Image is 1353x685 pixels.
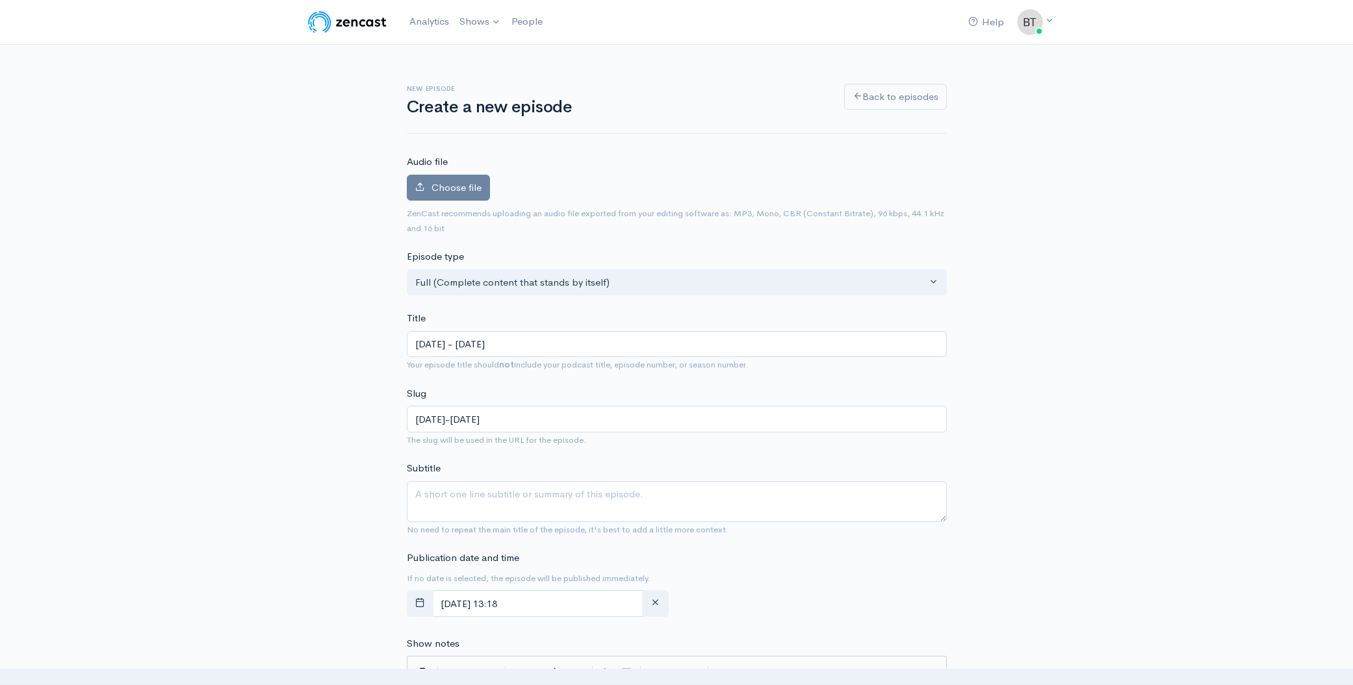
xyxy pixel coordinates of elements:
[592,666,593,681] i: |
[530,664,549,683] button: Generic List
[462,664,482,683] button: Italic
[407,85,829,92] h6: New episode
[407,208,944,234] small: ZenCast recommends uploading an audio file exported from your editing software as: MP3, Mono, CBR...
[499,359,514,370] strong: not
[407,406,947,432] input: title-of-episode
[443,664,462,683] button: Bold
[404,8,454,36] a: Analytics
[415,275,927,290] div: Full (Complete content that stands by itself)
[407,386,426,401] label: Slug
[407,524,728,535] small: No need to repeat the main title of the episode, it's best to add a little more context.
[617,664,636,683] button: Insert Image
[1017,9,1043,35] img: ...
[407,461,441,476] label: Subtitle
[844,84,947,110] a: Back to episodes
[569,664,588,683] button: Insert Horizontal Line
[437,666,439,681] i: |
[414,662,433,682] button: Insert Show Notes Template
[407,155,448,169] label: Audio file
[597,664,617,683] button: Create Link
[505,666,506,681] i: |
[645,664,665,683] button: Toggle Preview
[407,98,829,117] h1: Create a new episode
[407,249,464,264] label: Episode type
[407,551,519,566] label: Publication date and time
[407,359,749,370] small: Your episode title should include your podcast title, episode number, or season number.
[407,269,947,296] button: Full (Complete content that stands by itself)
[708,666,709,681] i: |
[642,590,669,617] button: clear
[432,181,482,193] span: Choose file
[510,664,530,683] button: Quote
[684,664,704,683] button: Toggle Fullscreen
[506,8,548,36] a: People
[482,664,501,683] button: Heading
[407,573,651,584] small: If no date is selected, the episode will be published immediately.
[407,331,947,358] input: What is the episode's title?
[963,8,1009,36] a: Help
[713,664,732,683] button: Markdown Guide
[549,664,569,683] button: Numbered List
[407,311,426,326] label: Title
[306,9,389,35] img: ZenCast Logo
[640,666,641,681] i: |
[407,434,586,445] small: The slug will be used in the URL for the episode.
[407,590,433,617] button: toggle
[407,636,459,651] label: Show notes
[454,8,506,36] a: Shows
[665,664,684,683] button: Toggle Side by Side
